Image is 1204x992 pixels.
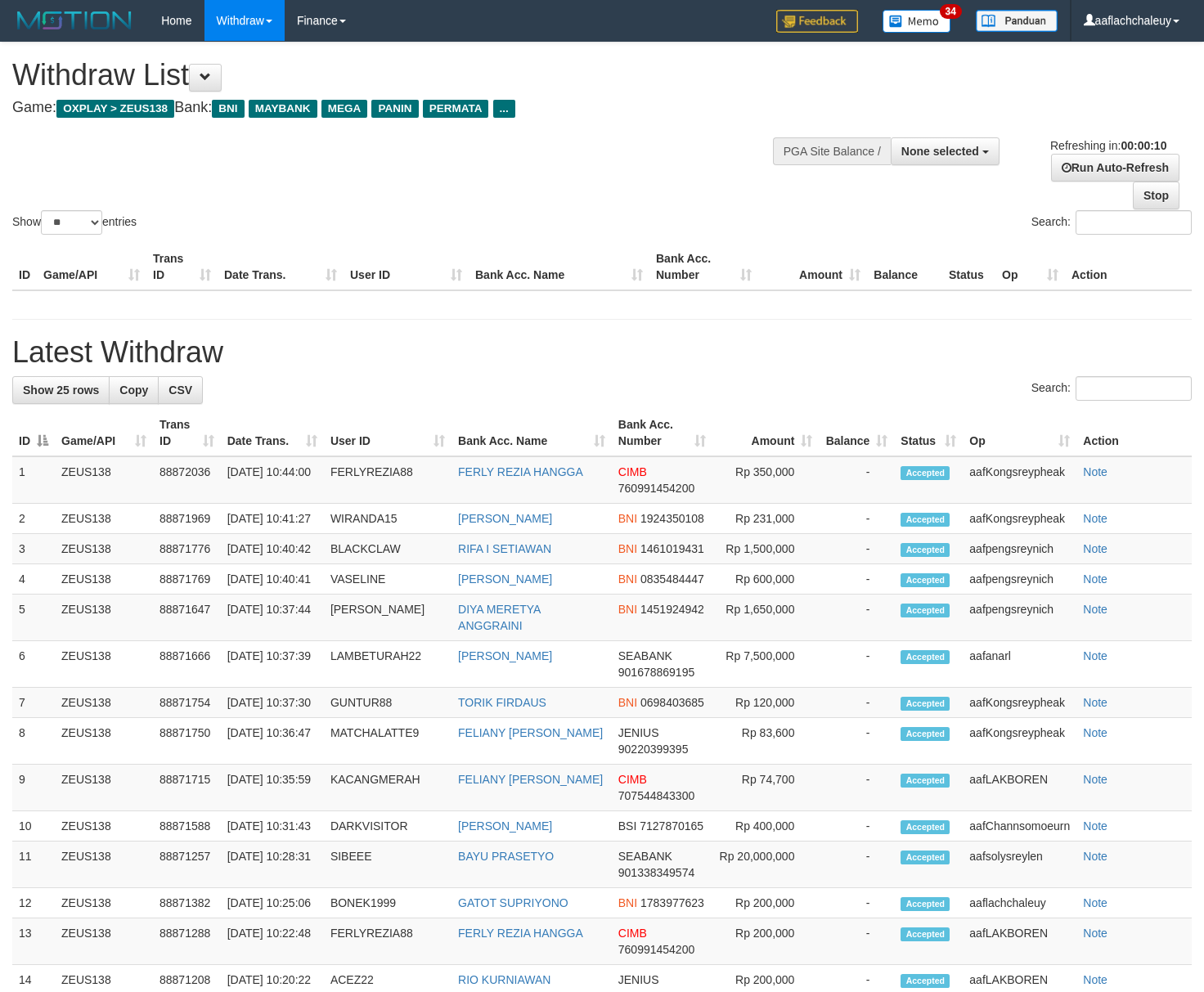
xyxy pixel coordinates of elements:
td: ZEUS138 [55,718,153,765]
span: Accepted [901,820,950,834]
td: aaflachchaleuy [963,888,1076,918]
th: Game/API [37,244,146,290]
a: Show 25 rows [12,376,110,404]
span: 34 [940,4,962,19]
span: BSI [618,819,637,833]
td: FERLYREZIA88 [324,918,451,965]
span: Accepted [901,604,950,617]
td: ZEUS138 [55,456,153,504]
td: 10 [12,811,55,842]
span: Copy 90220399395 to clipboard [618,743,689,756]
td: [DATE] 10:41:27 [221,504,324,534]
img: Button%20Memo.svg [883,10,951,33]
span: BNI [618,512,637,525]
td: SIBEEE [324,842,451,888]
span: SEABANK [618,850,672,863]
td: aafsolysreylen [963,842,1076,888]
a: Note [1083,512,1107,525]
td: aafKongsreypheak [963,504,1076,534]
td: aafLAKBOREN [963,765,1076,811]
td: 7 [12,688,55,718]
td: BLACKCLAW [324,534,451,564]
a: Note [1083,850,1107,863]
td: [DATE] 10:40:41 [221,564,324,595]
span: CSV [168,384,192,397]
td: ZEUS138 [55,811,153,842]
td: - [819,888,894,918]
td: 1 [12,456,55,504]
td: 88872036 [153,456,221,504]
td: aafpengsreynich [963,564,1076,595]
a: RIO KURNIAWAN [458,973,550,986]
td: MATCHALATTE9 [324,718,451,765]
td: 6 [12,641,55,688]
th: Action [1065,244,1192,290]
th: User ID: activate to sort column ascending [324,410,451,456]
td: [DATE] 10:35:59 [221,765,324,811]
span: Copy 1783977623 to clipboard [640,896,704,909]
td: - [819,595,894,641]
td: aafKongsreypheak [963,688,1076,718]
td: - [819,641,894,688]
span: Accepted [901,927,950,941]
span: CIMB [618,773,647,786]
span: MAYBANK [249,100,317,118]
a: Note [1083,603,1107,616]
span: Copy 901338349574 to clipboard [618,866,694,879]
th: ID [12,244,37,290]
td: ZEUS138 [55,534,153,564]
td: - [819,765,894,811]
span: OXPLAY > ZEUS138 [56,100,174,118]
td: 11 [12,842,55,888]
a: CSV [158,376,203,404]
span: Copy 1924350108 to clipboard [640,512,704,525]
td: ZEUS138 [55,641,153,688]
h4: Game: Bank: [12,100,786,116]
button: None selected [891,137,1000,165]
span: Accepted [901,851,950,864]
img: Feedback.jpg [776,10,858,33]
td: [DATE] 10:40:42 [221,534,324,564]
span: JENIUS [618,973,659,986]
td: Rp 83,600 [712,718,820,765]
td: aafChannsomoeurn [963,811,1076,842]
span: Accepted [901,974,950,988]
a: Run Auto-Refresh [1051,154,1179,182]
td: aafLAKBOREN [963,918,1076,965]
a: Note [1083,649,1107,662]
td: 4 [12,564,55,595]
td: aafanarl [963,641,1076,688]
td: 88871715 [153,765,221,811]
span: Accepted [901,774,950,788]
td: Rp 1,650,000 [712,595,820,641]
td: 88871288 [153,918,221,965]
td: Rp 200,000 [712,918,820,965]
th: Date Trans. [218,244,344,290]
a: DIYA MERETYA ANGGRAINI [458,603,541,632]
span: Copy 0835484447 to clipboard [640,572,704,586]
span: Show 25 rows [23,384,99,397]
td: - [819,811,894,842]
label: Search: [1031,210,1192,235]
img: MOTION_logo.png [12,8,137,33]
td: [DATE] 10:37:39 [221,641,324,688]
td: - [819,534,894,564]
span: SEABANK [618,649,672,662]
td: Rp 120,000 [712,688,820,718]
span: Accepted [901,650,950,664]
td: 88871754 [153,688,221,718]
td: 88871769 [153,564,221,595]
a: GATOT SUPRIYONO [458,896,568,909]
th: Balance [867,244,942,290]
td: [DATE] 10:22:48 [221,918,324,965]
td: Rp 350,000 [712,456,820,504]
td: 2 [12,504,55,534]
a: FERLY REZIA HANGGA [458,927,583,940]
td: 88871776 [153,534,221,564]
td: Rp 7,500,000 [712,641,820,688]
input: Search: [1076,376,1192,401]
td: Rp 400,000 [712,811,820,842]
th: Status: activate to sort column ascending [894,410,963,456]
th: Bank Acc. Name [469,244,649,290]
th: Trans ID [146,244,218,290]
